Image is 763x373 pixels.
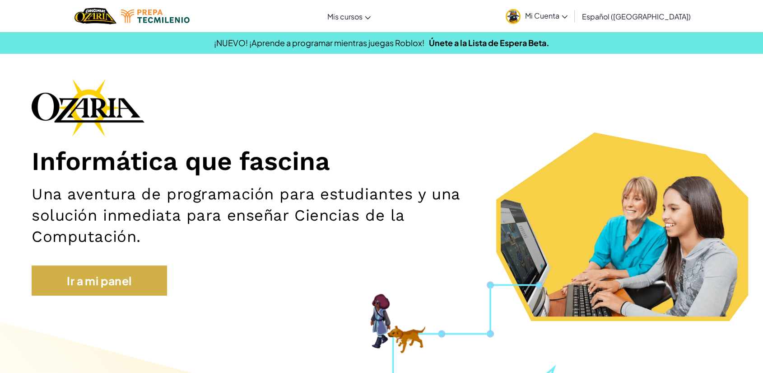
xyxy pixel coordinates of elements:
[323,4,375,28] a: Mis cursos
[525,11,568,20] span: Mi Cuenta
[121,9,190,23] img: Tecmilenio logo
[32,146,731,177] h1: Informática que fascina
[429,38,549,48] a: Únete a la Lista de Espera Beta.
[74,7,116,25] a: Ozaria by CodeCombat logo
[582,12,691,21] span: Español ([GEOGRAPHIC_DATA])
[501,2,572,30] a: Mi Cuenta
[214,38,424,48] span: ¡NUEVO! ¡Aprende a programar mientras juegas Roblox!
[32,79,144,137] img: Ozaria branding logo
[74,7,116,25] img: Home
[32,265,167,296] a: Ir a mi panel
[506,9,521,24] img: avatar
[32,184,501,247] h2: Una aventura de programación para estudiantes y una solución inmediata para enseñar Ciencias de l...
[327,12,363,21] span: Mis cursos
[577,4,695,28] a: Español ([GEOGRAPHIC_DATA])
